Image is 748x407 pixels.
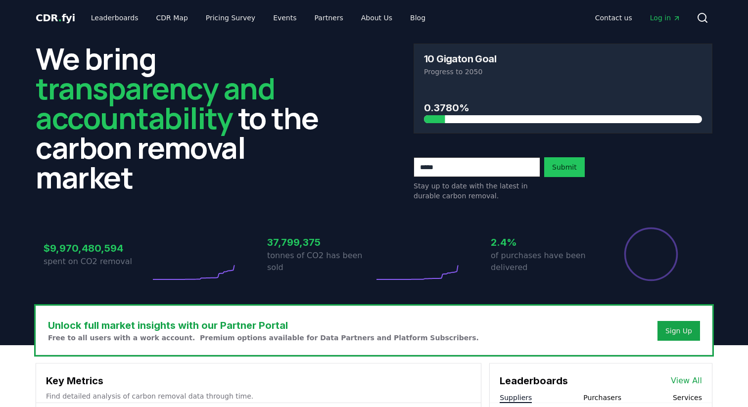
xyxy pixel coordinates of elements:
[83,9,146,27] a: Leaderboards
[657,321,700,341] button: Sign Up
[583,393,621,403] button: Purchasers
[587,9,640,27] a: Contact us
[665,326,692,336] a: Sign Up
[414,181,540,201] p: Stay up to date with the latest in durable carbon removal.
[424,100,702,115] h3: 0.3780%
[500,373,568,388] h3: Leaderboards
[673,393,702,403] button: Services
[36,44,334,192] h2: We bring to the carbon removal market
[36,68,275,138] span: transparency and accountability
[623,226,679,282] div: Percentage of sales delivered
[46,391,471,401] p: Find detailed analysis of carbon removal data through time.
[265,9,304,27] a: Events
[500,393,532,403] button: Suppliers
[36,12,75,24] span: CDR fyi
[36,11,75,25] a: CDR.fyi
[424,54,496,64] h3: 10 Gigaton Goal
[44,256,150,268] p: spent on CO2 removal
[491,250,598,273] p: of purchases have been delivered
[491,235,598,250] h3: 2.4%
[58,12,62,24] span: .
[267,250,374,273] p: tonnes of CO2 has been sold
[353,9,400,27] a: About Us
[544,157,585,177] button: Submit
[46,373,471,388] h3: Key Metrics
[402,9,433,27] a: Blog
[148,9,196,27] a: CDR Map
[198,9,263,27] a: Pricing Survey
[83,9,433,27] nav: Main
[424,67,702,77] p: Progress to 2050
[48,318,479,333] h3: Unlock full market insights with our Partner Portal
[267,235,374,250] h3: 37,799,375
[587,9,689,27] nav: Main
[307,9,351,27] a: Partners
[642,9,689,27] a: Log in
[650,13,681,23] span: Log in
[44,241,150,256] h3: $9,970,480,594
[671,375,702,387] a: View All
[48,333,479,343] p: Free to all users with a work account. Premium options available for Data Partners and Platform S...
